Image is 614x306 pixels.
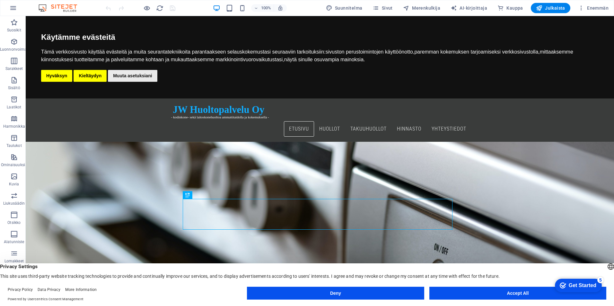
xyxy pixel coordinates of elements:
p: Otsikko [7,220,21,225]
div: 5 [48,1,54,8]
i: On resize automatically adjust zoom level to fit chosen device. [277,5,283,11]
button: Merenkulkija [400,3,443,13]
p: Suosikit [7,28,21,33]
font: Julkaista [545,5,565,11]
p: Alatunniste [4,239,24,244]
div: Design (Ctrl+Alt+Y) [323,3,365,13]
button: Click here to leave preview mode and continue editing [143,4,151,12]
span: , [513,33,514,38]
font: Suunnitelma [335,5,362,11]
span: mittaaksemme kiinnostuksesi tuotteitamme ja palveluitamme kohtaan ja mukauttaaksemme markkinointi... [15,33,548,46]
p: Taulukot [6,143,22,148]
font: AI-kirjoittaja [460,5,487,11]
p: Ominaisuuksia [1,162,27,167]
div: Get Started 5 items remaining, 0% complete [5,3,52,17]
button: Suunnitelma [323,3,365,13]
button: Sivut [370,3,395,13]
span: , [387,33,389,38]
button: Hyväksyn [15,54,47,66]
font: Kauppa [506,5,523,11]
button: Kauppa [495,3,526,13]
div: Get Started [19,7,47,13]
img: Toimittajan logo [37,4,85,12]
p: Sisältö [8,85,20,90]
span: näytä sinulle osuvampia mainoksia [259,41,338,46]
font: Enemmän [587,5,609,11]
p: Laatikot [7,105,21,110]
button: Muuta asetuksiani [82,54,131,66]
button: AI-kirjoittaja [448,3,490,13]
span: Tämä verkkosivusto käyttää evästeitä ja muita seurantatekniikoita parantaakseen selauskokemustasi... [15,33,548,46]
p: Sarakkeet [5,66,23,71]
p: Lomakkeet [4,259,24,264]
font: Merenkulkija [412,5,440,11]
font: Sivut [382,5,393,11]
button: Julkaista [531,3,570,13]
button: 100% [251,4,274,12]
p: Harmonikka [3,124,25,129]
button: Kieltäydyn [48,54,81,66]
i: Reload page [156,4,163,12]
p: Liukusäädin [3,201,25,206]
h6: 100% [261,4,271,12]
button: ladata uudelleen [156,4,163,12]
p: Kuvia [9,182,19,187]
span: sivuston perustoimintojen käyttöönotto [300,33,387,38]
span: paremman kokemuksen tarjoamiseksi verkkosivustolla [389,33,513,38]
p: Käytämme evästeitä [15,15,573,27]
button: Enemmän [575,3,611,13]
span: , [257,41,258,46]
